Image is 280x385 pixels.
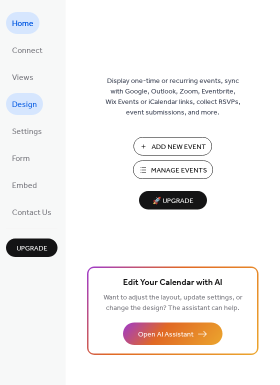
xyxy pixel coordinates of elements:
[12,43,42,59] span: Connect
[6,39,48,61] a: Connect
[12,178,37,194] span: Embed
[138,329,193,340] span: Open AI Assistant
[12,70,33,86] span: Views
[133,137,212,155] button: Add New Event
[105,76,240,118] span: Display one-time or recurring events, sync with Google, Outlook, Zoom, Eventbrite, Wix Events or ...
[6,120,48,142] a: Settings
[12,205,51,221] span: Contact Us
[16,243,47,254] span: Upgrade
[12,151,30,167] span: Form
[123,322,222,345] button: Open AI Assistant
[6,238,57,257] button: Upgrade
[6,66,39,88] a: Views
[12,124,42,140] span: Settings
[139,191,207,209] button: 🚀 Upgrade
[6,93,43,115] a: Design
[123,276,222,290] span: Edit Your Calendar with AI
[12,16,33,32] span: Home
[6,147,36,169] a: Form
[145,194,201,208] span: 🚀 Upgrade
[151,142,206,152] span: Add New Event
[151,165,207,176] span: Manage Events
[103,291,242,315] span: Want to adjust the layout, update settings, or change the design? The assistant can help.
[6,174,43,196] a: Embed
[12,97,37,113] span: Design
[6,201,57,223] a: Contact Us
[133,160,213,179] button: Manage Events
[6,12,39,34] a: Home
